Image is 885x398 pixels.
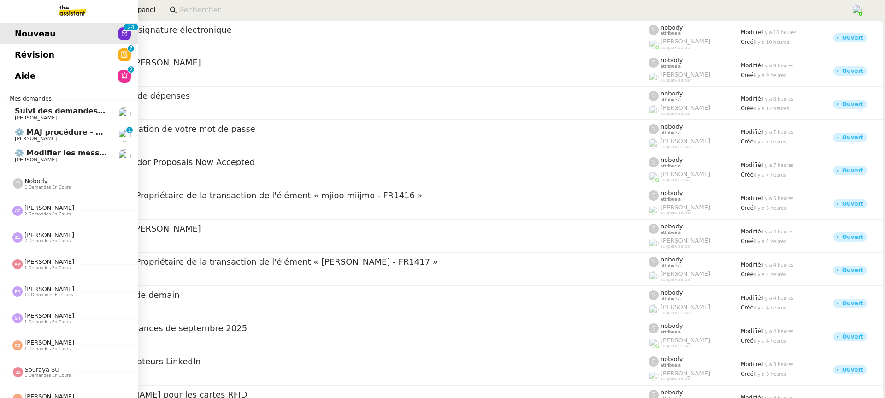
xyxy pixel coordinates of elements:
[842,101,863,107] div: Ouvert
[24,320,71,325] span: 1 demandes en cours
[649,289,741,301] app-user-label: attribué à
[649,371,659,381] img: users%2FoFdbodQ3TgNoWt9kP3GXAs5oaCq1%2Favatar%2Fprofile-pic.png
[47,369,649,381] app-user-detailed-label: client
[754,272,786,277] span: il y a 4 heures
[661,131,681,136] span: attribué à
[24,312,74,319] span: [PERSON_NAME]
[761,296,794,301] span: il y a 4 heures
[47,258,649,266] span: Vous êtes désormais Propriétaire de la transaction de l'élément « [PERSON_NAME] - FR1417 »
[761,96,794,101] span: il y a 8 heures
[649,204,741,216] app-user-label: suppervisé par
[661,310,691,315] span: suppervisé par
[661,156,683,163] span: nobody
[24,232,74,238] span: [PERSON_NAME]
[12,313,23,323] img: svg
[118,129,131,142] img: users%2FcRgg4TJXLQWrBH1iwK9wYfCha1e2%2Favatar%2Fc9d2fa25-7b78-4dd4-b0f3-ccfa08be62e5
[128,45,134,52] nz-badge-sup: 7
[661,223,683,230] span: nobody
[15,27,56,41] span: Nouveau
[661,137,710,144] span: [PERSON_NAME]
[661,270,710,277] span: [PERSON_NAME]
[47,26,649,34] span: Envoyer contrat pour signature électronique
[661,123,683,130] span: nobody
[12,232,23,243] img: svg
[754,106,789,111] span: il y a 12 heures
[741,72,754,78] span: Créé
[649,105,659,115] img: users%2FoFdbodQ3TgNoWt9kP3GXAs5oaCq1%2Favatar%2Fprofile-pic.png
[47,357,649,366] span: Créer une liste de créateurs LinkedIn
[852,5,862,15] img: users%2FyQfMwtYgTqhRP2YHWHmG2s2LYaD3%2Favatar%2Fprofile-pic.png
[649,304,659,315] img: users%2FoFdbodQ3TgNoWt9kP3GXAs5oaCq1%2Favatar%2Fprofile-pic.png
[761,63,794,68] span: il y a 9 heures
[47,125,649,133] span: Mon compte Pro – Création de votre mot de passe
[761,30,796,35] span: il y a 10 heures
[15,128,249,137] span: ⚙️ MAJ procédure - Régularisation des charges locatives
[761,262,794,267] span: il y a 4 heures
[741,162,761,168] span: Modifié
[128,127,131,135] p: 1
[741,328,761,334] span: Modifié
[661,190,683,196] span: nobody
[25,178,48,184] span: nobody
[131,24,135,32] p: 4
[661,344,691,349] span: suppervisé par
[649,271,659,281] img: users%2FoFdbodQ3TgNoWt9kP3GXAs5oaCq1%2Favatar%2Fprofile-pic.png
[761,362,794,367] span: il y a 3 heures
[661,377,691,382] span: suppervisé par
[741,172,754,178] span: Créé
[129,45,133,53] p: 7
[842,334,863,339] div: Ouvert
[754,339,786,344] span: il y a 4 heures
[649,205,659,215] img: users%2FoFdbodQ3TgNoWt9kP3GXAs5oaCq1%2Favatar%2Fprofile-pic.png
[661,356,683,362] span: nobody
[661,111,691,116] span: suppervisé par
[124,24,138,30] nz-badge-sup: 24
[741,238,754,244] span: Créé
[47,225,649,233] span: New flight request - [PERSON_NAME]
[761,130,794,135] span: il y a 7 heures
[661,197,681,202] span: attribué à
[15,136,57,142] span: [PERSON_NAME]
[741,304,754,311] span: Créé
[24,266,71,271] span: 1 demandes en cours
[661,363,681,368] span: attribué à
[761,329,794,334] span: il y a 4 heures
[129,66,133,75] p: 2
[661,164,681,169] span: attribué à
[842,267,863,273] div: Ouvert
[47,137,649,149] app-user-detailed-label: client
[661,45,691,50] span: suppervisé par
[649,322,741,334] app-user-label: attribué à
[649,71,741,83] app-user-label: suppervisé par
[47,170,649,182] app-user-detailed-label: client
[12,286,23,297] img: svg
[24,339,74,346] span: [PERSON_NAME]
[118,107,131,120] img: users%2FRcIDm4Xn1TPHYwgLThSv8RQYtaM2%2Favatar%2F95761f7a-40c3-4bb5-878d-fe785e6f95b2
[661,237,710,244] span: [PERSON_NAME]
[741,138,754,145] span: Créé
[661,31,681,36] span: attribué à
[47,237,649,249] app-user-detailed-label: client
[47,336,649,348] app-user-detailed-label: client
[649,172,659,182] img: users%2FyQfMwtYgTqhRP2YHWHmG2s2LYaD3%2Favatar%2Fprofile-pic.png
[661,244,691,249] span: suppervisé par
[649,90,741,102] app-user-label: attribué à
[13,367,23,377] img: svg
[741,95,761,102] span: Modifié
[741,205,754,211] span: Créé
[12,340,23,350] img: svg
[661,178,691,183] span: suppervisé par
[649,337,741,349] app-user-label: suppervisé par
[741,295,761,301] span: Modifié
[649,38,741,50] app-user-label: suppervisé par
[649,24,741,36] app-user-label: attribué à
[661,389,683,396] span: nobody
[47,37,649,49] app-user-detailed-label: client
[47,191,649,200] span: Vous êtes désormais Propriétaire de la transaction de l'élément « mjioo miijmo - FR1416 »
[754,73,786,78] span: il y a 9 heures
[12,259,23,269] img: svg
[649,237,741,249] app-user-label: suppervisé par
[661,322,683,329] span: nobody
[741,62,761,69] span: Modifié
[24,258,74,265] span: [PERSON_NAME]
